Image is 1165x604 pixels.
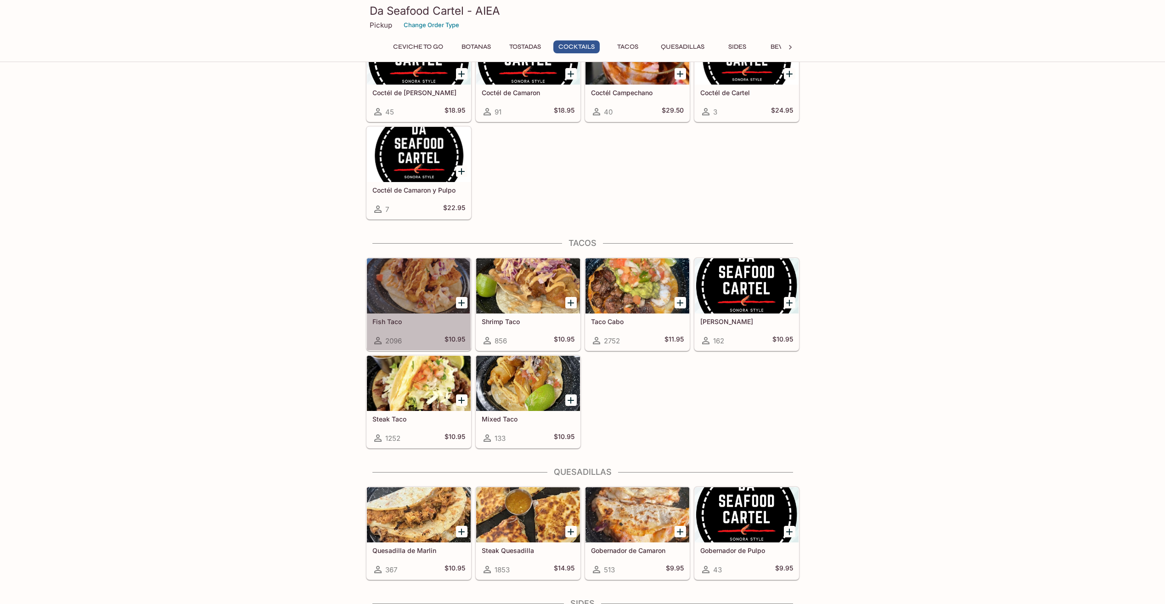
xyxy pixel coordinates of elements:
[482,547,574,554] h5: Steak Quesadilla
[604,336,620,345] span: 2752
[372,89,465,97] h5: Coctél de [PERSON_NAME]
[585,29,689,85] div: Coctél Campechano
[554,433,574,444] h5: $10.95
[456,526,467,537] button: Add Quesadilla de Marlin
[456,68,467,80] button: Add Coctél de Ceviche
[367,127,471,182] div: Coctél de Camaron y Pulpo
[662,106,684,117] h5: $29.50
[713,336,724,345] span: 162
[700,547,793,554] h5: Gobernador de Pulpo
[367,356,471,411] div: Steak Taco
[585,487,690,580] a: Gobernador de Camaron513$9.95
[675,297,686,308] button: Add Taco Cabo
[456,40,497,53] button: Botanas
[717,40,758,53] button: Sides
[370,4,796,18] h3: Da Seafood Cartel - AIEA
[476,29,580,85] div: Coctél de Camaron
[370,21,392,29] p: Pickup
[400,18,463,32] button: Change Order Type
[607,40,648,53] button: Tacos
[445,106,465,117] h5: $18.95
[456,165,467,177] button: Add Coctél de Camaron y Pulpo
[482,415,574,423] h5: Mixed Taco
[385,434,400,443] span: 1252
[482,318,574,325] h5: Shrimp Taco
[604,565,615,574] span: 513
[367,29,471,85] div: Coctél de Ceviche
[565,526,577,537] button: Add Steak Quesadilla
[675,68,686,80] button: Add Coctél Campechano
[388,40,448,53] button: Ceviche To Go
[476,29,580,122] a: Coctél de Camaron91$18.95
[784,297,795,308] button: Add Taco Chando
[554,335,574,346] h5: $10.95
[367,487,471,542] div: Quesadilla de Marlin
[591,89,684,97] h5: Coctél Campechano
[765,40,814,53] button: Beverages
[476,258,580,351] a: Shrimp Taco856$10.95
[372,186,465,194] h5: Coctél de Camaron y Pulpo
[482,89,574,97] h5: Coctél de Camaron
[565,394,577,406] button: Add Mixed Taco
[585,487,689,542] div: Gobernador de Camaron
[695,487,799,542] div: Gobernador de Pulpo
[664,335,684,346] h5: $11.95
[784,68,795,80] button: Add Coctél de Cartel
[585,29,690,122] a: Coctél Campechano40$29.50
[675,526,686,537] button: Add Gobernador de Camaron
[476,356,580,411] div: Mixed Taco
[367,258,471,313] div: Fish Taco
[565,297,577,308] button: Add Shrimp Taco
[694,487,799,580] a: Gobernador de Pulpo43$9.95
[456,394,467,406] button: Add Steak Taco
[694,258,799,351] a: [PERSON_NAME]162$10.95
[372,415,465,423] h5: Steak Taco
[775,564,793,575] h5: $9.95
[372,318,465,325] h5: Fish Taco
[366,238,799,248] h4: Tacos
[476,258,580,313] div: Shrimp Taco
[385,108,394,116] span: 45
[456,297,467,308] button: Add Fish Taco
[385,565,397,574] span: 367
[656,40,709,53] button: Quesadillas
[713,108,717,116] span: 3
[495,336,507,345] span: 856
[713,565,722,574] span: 43
[366,467,799,477] h4: Quesadillas
[504,40,546,53] button: Tostadas
[772,335,793,346] h5: $10.95
[695,29,799,85] div: Coctél de Cartel
[700,318,793,325] h5: [PERSON_NAME]
[695,258,799,313] div: Taco Chando
[585,258,689,313] div: Taco Cabo
[554,106,574,117] h5: $18.95
[604,108,613,116] span: 40
[784,526,795,537] button: Add Gobernador de Pulpo
[366,126,471,219] a: Coctél de Camaron y Pulpo7$22.95
[495,108,501,116] span: 91
[385,336,402,345] span: 2096
[366,258,471,351] a: Fish Taco2096$10.95
[585,258,690,351] a: Taco Cabo2752$11.95
[771,106,793,117] h5: $24.95
[476,487,580,580] a: Steak Quesadilla1853$14.95
[591,547,684,554] h5: Gobernador de Camaron
[495,434,506,443] span: 133
[553,40,600,53] button: Cocktails
[366,355,471,448] a: Steak Taco1252$10.95
[443,204,465,215] h5: $22.95
[445,564,465,575] h5: $10.95
[565,68,577,80] button: Add Coctél de Camaron
[694,29,799,122] a: Coctél de Cartel3$24.95
[476,487,580,542] div: Steak Quesadilla
[666,564,684,575] h5: $9.95
[385,205,389,214] span: 7
[366,29,471,122] a: Coctél de [PERSON_NAME]45$18.95
[476,355,580,448] a: Mixed Taco133$10.95
[700,89,793,97] h5: Coctél de Cartel
[366,487,471,580] a: Quesadilla de Marlin367$10.95
[591,318,684,325] h5: Taco Cabo
[554,564,574,575] h5: $14.95
[495,565,510,574] span: 1853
